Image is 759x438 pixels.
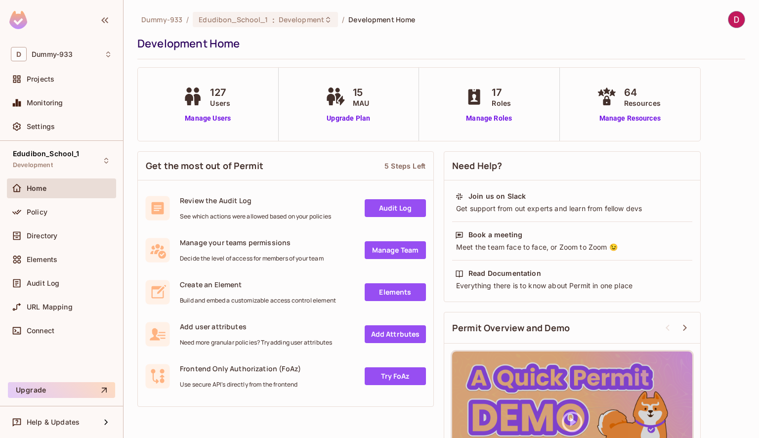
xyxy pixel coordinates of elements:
[9,11,27,29] img: SReyMgAAAABJRU5ErkJggg==
[27,327,54,335] span: Connect
[27,256,57,263] span: Elements
[452,160,503,172] span: Need Help?
[8,382,115,398] button: Upgrade
[13,161,53,169] span: Development
[365,241,426,259] a: Manage Team
[728,11,745,28] img: Dummy Mail
[141,15,182,24] span: the active workspace
[27,208,47,216] span: Policy
[624,85,661,100] span: 64
[27,303,73,311] span: URL Mapping
[365,325,426,343] a: Add Attrbutes
[32,50,73,58] span: Workspace: Dummy-933
[180,280,336,289] span: Create an Element
[462,113,516,124] a: Manage Roles
[27,184,47,192] span: Home
[348,15,415,24] span: Development Home
[137,36,740,51] div: Development Home
[468,191,526,201] div: Join us on Slack
[365,283,426,301] a: Elements
[13,150,80,158] span: Edudibon_School_1
[342,15,344,24] li: /
[180,113,235,124] a: Manage Users
[180,364,301,373] span: Frontend Only Authorization (FoAz)
[146,160,263,172] span: Get the most out of Permit
[180,297,336,305] span: Build and embed a customizable access control element
[353,98,369,108] span: MAU
[624,98,661,108] span: Resources
[272,16,275,24] span: :
[365,367,426,385] a: Try FoAz
[27,418,80,426] span: Help & Updates
[455,281,689,291] div: Everything there is to know about Permit in one place
[180,213,331,220] span: See which actions were allowed based on your policies
[455,242,689,252] div: Meet the team face to face, or Zoom to Zoom 😉
[186,15,189,24] li: /
[27,279,59,287] span: Audit Log
[323,113,374,124] a: Upgrade Plan
[180,339,332,347] span: Need more granular policies? Try adding user attributes
[452,322,570,334] span: Permit Overview and Demo
[468,268,541,278] div: Read Documentation
[27,75,54,83] span: Projects
[180,196,331,205] span: Review the Audit Log
[353,85,369,100] span: 15
[279,15,324,24] span: Development
[180,322,332,331] span: Add user attributes
[180,381,301,389] span: Use secure API's directly from the frontend
[365,199,426,217] a: Audit Log
[594,113,666,124] a: Manage Resources
[210,98,230,108] span: Users
[455,204,689,214] div: Get support from out experts and learn from fellow devs
[27,232,57,240] span: Directory
[27,99,63,107] span: Monitoring
[180,255,324,263] span: Decide the level of access for members of your team
[210,85,230,100] span: 127
[384,161,425,171] div: 5 Steps Left
[11,47,27,61] span: D
[468,230,522,240] div: Book a meeting
[492,98,511,108] span: Roles
[180,238,324,247] span: Manage your teams permissions
[199,15,268,24] span: Edudibon_School_1
[27,123,55,131] span: Settings
[492,85,511,100] span: 17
